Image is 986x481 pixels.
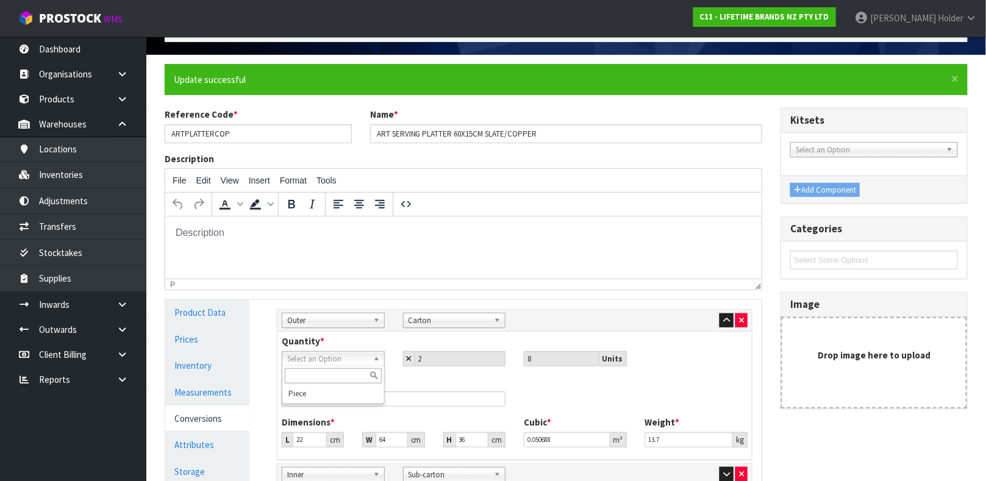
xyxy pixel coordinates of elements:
a: Prices [165,327,249,352]
span: Insert [249,176,270,185]
input: Cubic [524,432,610,447]
span: Outer [287,313,368,328]
a: Attributes [165,432,249,457]
button: Redo [188,194,209,215]
strong: Units [602,354,623,364]
a: Inventory [165,353,249,378]
span: Format [280,176,307,185]
h3: Categories [790,223,958,235]
input: Height [455,432,488,447]
label: Reference Code [165,108,238,121]
input: Length [293,432,327,447]
input: Unit Qty [524,351,599,366]
button: Source code [396,194,416,215]
button: Italic [302,194,323,215]
div: m³ [610,432,627,447]
h3: Kitsets [790,115,958,126]
small: WMS [104,13,123,25]
a: Measurements [165,380,249,405]
span: Holder [938,12,963,24]
div: cm [327,432,344,447]
button: Align left [328,194,349,215]
iframe: Rich Text Area. Press ALT-0 for help. [165,216,762,279]
span: View [221,176,239,185]
label: Description [165,152,214,165]
span: Carton [409,313,490,328]
div: cm [408,432,425,447]
label: Weight [645,416,680,429]
strong: C11 - LIFETIME BRANDS NZ PTY LTD [700,12,829,22]
div: Text color [215,194,245,215]
div: Background color [245,194,276,215]
div: Resize [752,279,762,290]
input: Name [370,124,763,143]
strong: H [447,435,452,445]
span: File [173,176,187,185]
li: Piece [285,386,382,401]
span: [PERSON_NAME] [870,12,936,24]
button: Bold [281,194,302,215]
a: Conversions [165,406,249,431]
a: Product Data [165,300,249,325]
span: Select an Option [287,352,368,366]
span: ProStock [39,10,101,26]
label: Cubic [524,416,551,429]
span: Edit [196,176,211,185]
input: Child Qty [415,351,506,366]
span: Update successful [174,74,246,85]
label: Name [370,108,398,121]
input: Reference Code [165,124,352,143]
span: Tools [316,176,337,185]
button: Align right [370,194,390,215]
button: Undo [168,194,188,215]
a: C11 - LIFETIME BRANDS NZ PTY LTD [693,7,836,27]
div: cm [488,432,506,447]
input: Width [376,432,407,447]
strong: Drop image here to upload [818,349,931,361]
input: Weight [645,432,734,447]
button: Align center [349,194,370,215]
span: × [952,70,959,87]
div: kg [733,432,748,447]
label: Quantity [282,335,324,347]
span: Select an Option [796,143,941,157]
strong: L [285,435,290,445]
input: Barcode [282,391,506,407]
img: cube-alt.png [18,10,34,26]
label: Dimensions [282,416,335,429]
div: p [170,280,175,289]
button: Add Component [790,183,860,198]
strong: W [366,435,373,445]
h3: Image [790,299,958,310]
